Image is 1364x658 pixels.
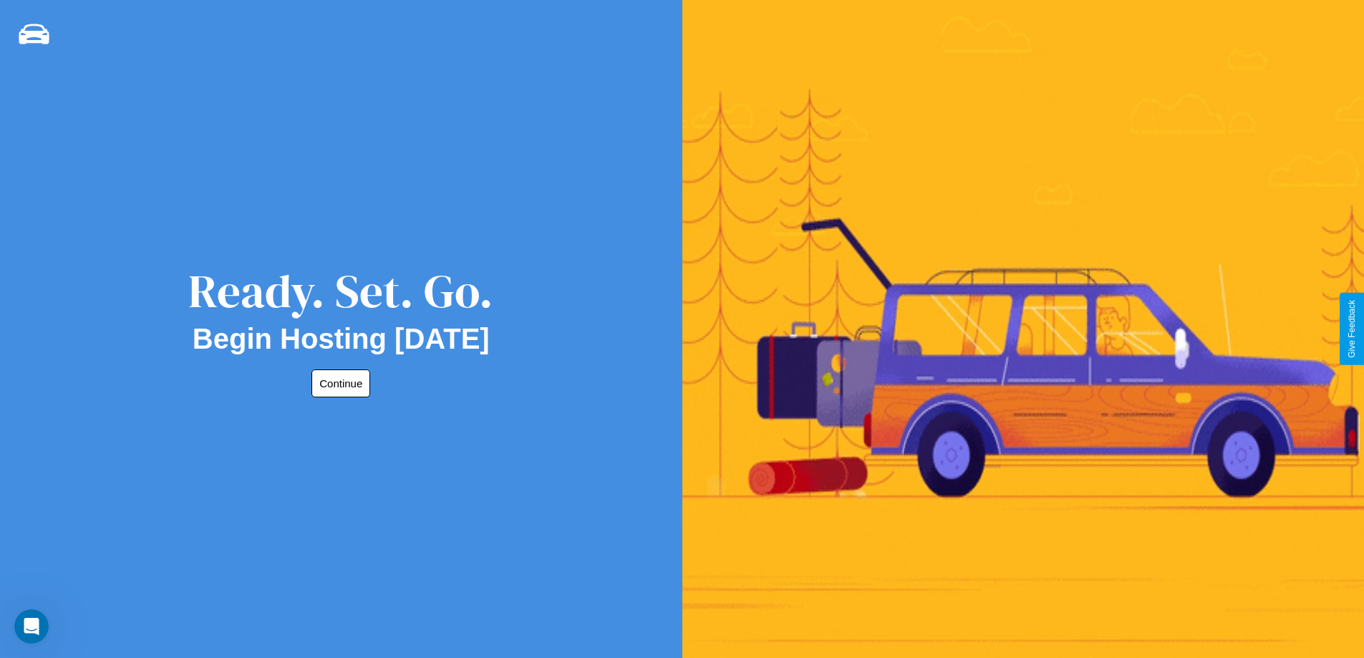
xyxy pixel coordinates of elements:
div: Ready. Set. Go. [188,259,493,323]
iframe: Intercom live chat [14,609,49,644]
h2: Begin Hosting [DATE] [193,323,490,355]
div: Give Feedback [1347,300,1357,358]
button: Continue [311,369,370,397]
